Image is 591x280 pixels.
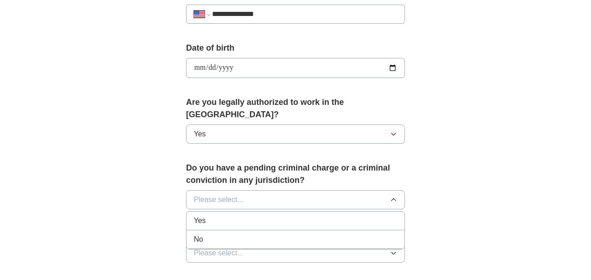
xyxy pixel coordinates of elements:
label: Date of birth [186,42,405,54]
span: No [194,234,203,245]
button: Yes [186,124,405,144]
span: Yes [194,215,206,226]
button: Please select... [186,244,405,263]
button: Please select... [186,190,405,209]
span: Please select... [194,248,244,259]
label: Do you have a pending criminal charge or a criminal conviction in any jurisdiction? [186,162,405,187]
span: Please select... [194,194,244,205]
span: Yes [194,129,206,140]
label: Are you legally authorized to work in the [GEOGRAPHIC_DATA]? [186,96,405,121]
